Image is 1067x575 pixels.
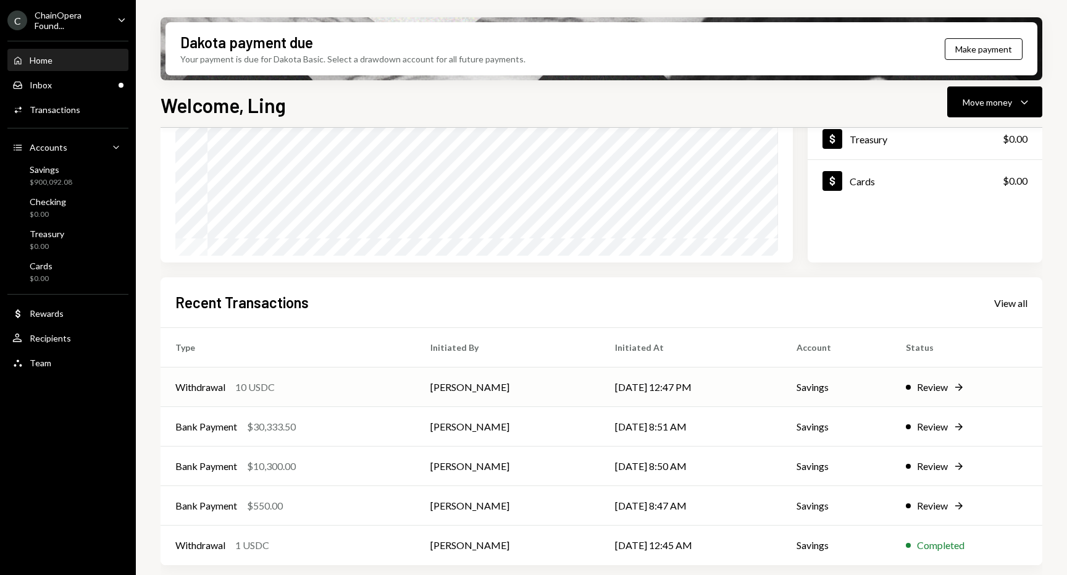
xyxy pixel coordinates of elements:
td: [PERSON_NAME] [416,486,600,526]
td: [DATE] 8:47 AM [600,486,782,526]
div: Checking [30,196,66,207]
div: Team [30,358,51,368]
div: Review [917,459,948,474]
th: Account [782,328,891,367]
div: View all [994,297,1027,309]
div: $0.00 [1003,174,1027,188]
div: Dakota payment due [180,32,313,52]
div: Bank Payment [175,498,237,513]
div: $550.00 [247,498,283,513]
div: Review [917,380,948,395]
div: Rewards [30,308,64,319]
div: $0.00 [1003,132,1027,146]
td: [DATE] 12:47 PM [600,367,782,407]
a: Savings$900,092.08 [7,161,128,190]
a: Cards$0.00 [808,160,1042,201]
div: Bank Payment [175,459,237,474]
td: Savings [782,486,891,526]
div: C [7,10,27,30]
td: Savings [782,407,891,447]
div: 10 USDC [235,380,275,395]
td: Savings [782,367,891,407]
a: Treasury$0.00 [7,225,128,254]
div: ChainOpera Found... [35,10,107,31]
div: Recipients [30,333,71,343]
div: Transactions [30,104,80,115]
a: View all [994,296,1027,309]
div: 1 USDC [235,538,269,553]
div: Withdrawal [175,538,225,553]
a: Recipients [7,327,128,349]
a: Accounts [7,136,128,158]
td: [PERSON_NAME] [416,367,600,407]
td: [DATE] 8:51 AM [600,407,782,447]
div: Savings [30,164,72,175]
div: Treasury [30,229,64,239]
a: Team [7,351,128,374]
div: Review [917,419,948,434]
td: [DATE] 8:50 AM [600,447,782,486]
td: [PERSON_NAME] [416,447,600,486]
div: Cards [850,175,875,187]
div: $0.00 [30,209,66,220]
div: Treasury [850,133,887,145]
a: Rewards [7,302,128,324]
a: Checking$0.00 [7,193,128,222]
button: Move money [947,86,1042,117]
th: Initiated By [416,328,600,367]
a: Home [7,49,128,71]
div: Withdrawal [175,380,225,395]
div: $0.00 [30,241,64,252]
a: Cards$0.00 [7,257,128,287]
div: $0.00 [30,274,52,284]
div: $10,300.00 [247,459,296,474]
div: Your payment is due for Dakota Basic. Select a drawdown account for all future payments. [180,52,525,65]
a: Inbox [7,73,128,96]
div: Completed [917,538,964,553]
h2: Recent Transactions [175,292,309,313]
div: Move money [963,96,1012,109]
th: Status [891,328,1042,367]
button: Make payment [945,38,1023,60]
td: [PERSON_NAME] [416,526,600,565]
div: Inbox [30,80,52,90]
td: [PERSON_NAME] [416,407,600,447]
div: Accounts [30,142,67,153]
h1: Welcome, Ling [161,93,286,117]
td: [DATE] 12:45 AM [600,526,782,565]
th: Type [161,328,416,367]
div: $30,333.50 [247,419,296,434]
td: Savings [782,447,891,486]
div: $900,092.08 [30,177,72,188]
th: Initiated At [600,328,782,367]
div: Cards [30,261,52,271]
div: Bank Payment [175,419,237,434]
div: Home [30,55,52,65]
div: Review [917,498,948,513]
td: Savings [782,526,891,565]
a: Transactions [7,98,128,120]
a: Treasury$0.00 [808,118,1042,159]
